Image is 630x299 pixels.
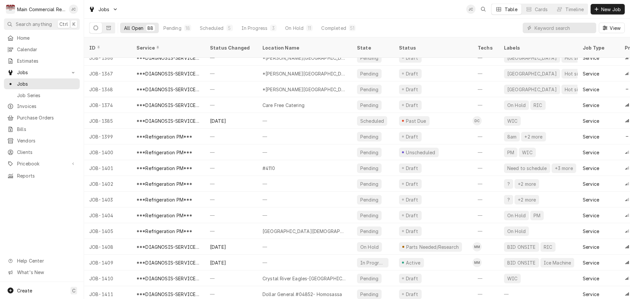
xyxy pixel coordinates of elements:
[472,176,499,192] div: —
[205,66,257,81] div: —
[405,244,459,250] div: Parts Needed/Research
[472,116,482,125] div: Dylan Crawford's Avatar
[205,129,257,144] div: —
[4,78,80,89] a: Jobs
[360,212,379,219] div: Pending
[84,192,131,207] div: JOB-1403
[6,5,15,14] div: M
[360,133,379,140] div: Pending
[257,144,352,160] div: —
[4,32,80,43] a: Home
[84,97,131,113] div: JOB-1374
[17,92,76,99] span: Job Series
[86,4,121,15] a: Go to Jobs
[200,25,223,32] div: Scheduled
[262,70,346,77] div: *[PERSON_NAME][GEOGRAPHIC_DATA]
[472,258,482,267] div: Mike Marchese's Avatar
[507,149,515,156] div: PM
[4,67,80,78] a: Go to Jobs
[507,86,557,93] div: [GEOGRAPHIC_DATA]
[504,44,572,51] div: Labels
[405,133,419,140] div: Draft
[405,86,419,93] div: Draft
[405,196,419,203] div: Draft
[360,181,379,187] div: Pending
[262,44,345,51] div: Location Name
[262,86,346,93] div: *[PERSON_NAME][GEOGRAPHIC_DATA]
[466,5,475,14] div: JC
[507,244,536,250] div: BID ONSITE
[205,160,257,176] div: —
[59,21,68,28] span: Ctrl
[472,160,499,176] div: —
[228,25,232,32] div: 5
[583,149,599,156] div: Service
[257,192,352,207] div: —
[257,176,352,192] div: —
[583,196,599,203] div: Service
[405,259,421,266] div: Active
[521,149,533,156] div: WIC
[262,275,346,282] div: Crystal River Eagles-[GEOGRAPHIC_DATA]
[535,23,593,33] input: Keyword search
[360,291,379,298] div: Pending
[84,50,131,66] div: JOB-1366
[472,81,499,97] div: —
[84,223,131,239] div: JOB-1405
[262,228,346,235] div: [GEOGRAPHIC_DATA][DEMOGRAPHIC_DATA]
[543,244,553,250] div: RIC
[4,170,80,181] a: Reports
[405,149,436,156] div: Unscheduled
[124,25,143,32] div: All Open
[543,259,572,266] div: Ice Machine
[257,129,352,144] div: —
[4,101,80,112] a: Invoices
[507,196,511,203] div: ?
[472,97,499,113] div: —
[257,255,352,270] div: —
[472,258,482,267] div: MM
[583,117,599,124] div: Service
[17,126,76,133] span: Bills
[4,112,80,123] a: Purchase Orders
[466,5,475,14] div: Jan Costello's Avatar
[205,239,257,255] div: [DATE]
[321,25,346,32] div: Completed
[73,21,75,28] span: K
[257,239,352,255] div: —
[583,212,599,219] div: Service
[360,165,379,172] div: Pending
[84,270,131,286] div: JOB-1410
[360,86,379,93] div: Pending
[205,113,257,129] div: [DATE]
[564,54,584,61] div: Hot side
[241,25,268,32] div: In Progress
[17,46,76,53] span: Calendar
[205,223,257,239] div: —
[405,70,419,77] div: Draft
[507,133,517,140] div: 8am
[84,144,131,160] div: JOB-1400
[599,23,625,33] button: View
[17,34,76,41] span: Home
[505,6,517,13] div: Table
[533,102,543,109] div: RIC
[17,257,76,264] span: Help Center
[564,70,584,77] div: Hot side
[205,207,257,223] div: —
[89,44,125,51] div: ID
[16,21,52,28] span: Search anything
[17,114,76,121] span: Purchase Orders
[507,70,557,77] div: [GEOGRAPHIC_DATA]
[583,133,599,140] div: Service
[507,181,511,187] div: ?
[4,55,80,66] a: Estimates
[4,255,80,266] a: Go to Help Center
[262,165,275,172] div: #4110
[507,212,526,219] div: On Hold
[262,54,346,61] div: *[PERSON_NAME][GEOGRAPHIC_DATA]
[271,25,275,32] div: 3
[84,207,131,223] div: JOB-1404
[17,57,76,64] span: Estimates
[136,44,198,51] div: Service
